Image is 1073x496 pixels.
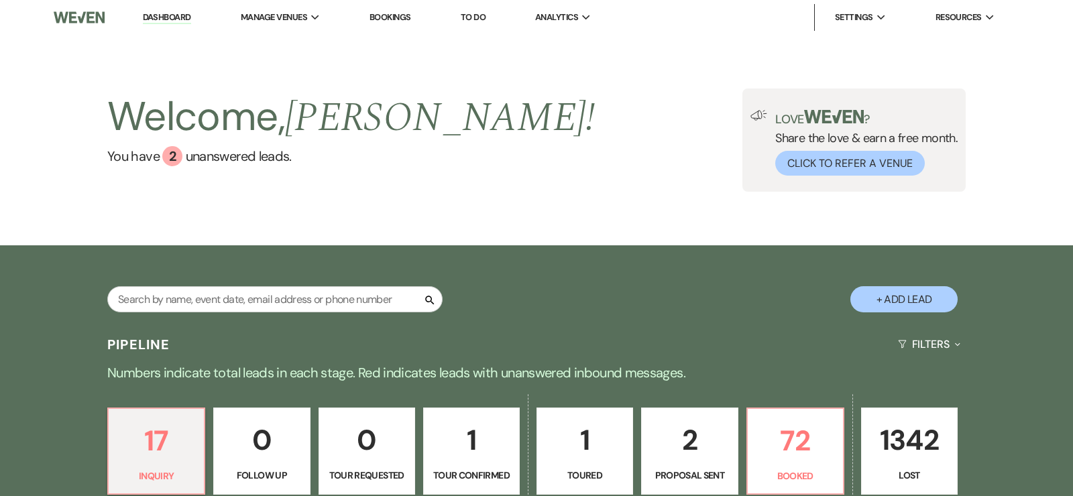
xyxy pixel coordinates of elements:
[850,286,958,312] button: + Add Lead
[804,110,864,123] img: weven-logo-green.svg
[545,468,624,483] p: Toured
[327,468,406,483] p: Tour Requested
[370,11,411,23] a: Bookings
[107,335,170,354] h3: Pipeline
[641,408,738,495] a: 2Proposal Sent
[107,408,205,495] a: 17Inquiry
[893,326,966,362] button: Filters
[650,418,729,462] p: 2
[107,286,443,312] input: Search by name, event date, email address or phone number
[107,146,595,166] a: You have 2 unanswered leads.
[650,468,729,483] p: Proposal Sent
[143,11,191,24] a: Dashboard
[756,418,835,463] p: 72
[750,110,767,121] img: loud-speaker-illustration.svg
[213,408,310,495] a: 0Follow Up
[241,11,307,24] span: Manage Venues
[536,408,633,495] a: 1Toured
[870,418,949,462] p: 1342
[775,151,925,176] button: Click to Refer a Venue
[117,469,196,483] p: Inquiry
[54,362,1019,383] p: Numbers indicate total leads in each stage. Red indicates leads with unanswered inbound messages.
[432,468,511,483] p: Tour Confirmed
[222,418,301,462] p: 0
[319,408,415,495] a: 0Tour Requested
[835,11,873,24] span: Settings
[461,11,486,23] a: To Do
[535,11,578,24] span: Analytics
[117,418,196,463] p: 17
[222,468,301,483] p: Follow Up
[423,408,520,495] a: 1Tour Confirmed
[767,110,958,176] div: Share the love & earn a free month.
[162,146,182,166] div: 2
[327,418,406,462] p: 0
[545,418,624,462] p: 1
[936,11,982,24] span: Resources
[861,408,958,495] a: 1342Lost
[54,3,105,32] img: Weven Logo
[756,469,835,483] p: Booked
[432,418,511,462] p: 1
[107,88,595,146] h2: Welcome,
[775,110,958,125] p: Love ?
[870,468,949,483] p: Lost
[746,408,844,495] a: 72Booked
[285,87,595,149] span: [PERSON_NAME] !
